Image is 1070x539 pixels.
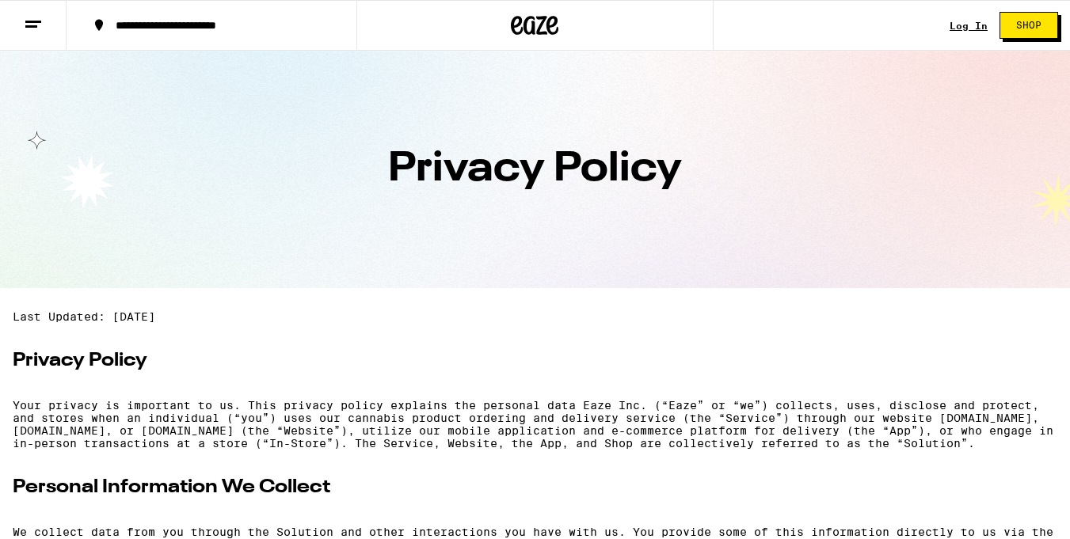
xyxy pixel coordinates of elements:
[950,21,988,31] a: Log In
[13,310,1057,374] div: Main menu
[1016,21,1041,30] span: Shop
[13,351,147,370] strong: Privacy Policy
[1000,12,1058,39] button: Shop
[13,475,1057,500] h2: Personal Information We Collect
[13,399,1057,450] p: Your privacy is important to us. This privacy policy explains the personal data Eaze Inc. (“Eaze”...
[13,310,1057,323] p: Last Updated: [DATE]
[24,149,1046,190] h1: Privacy Policy
[988,12,1070,39] a: Shop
